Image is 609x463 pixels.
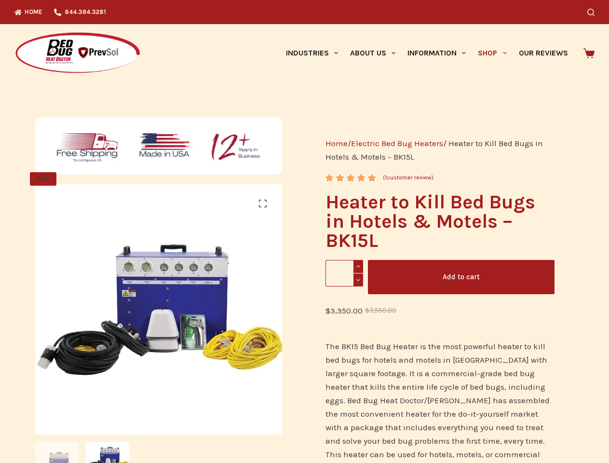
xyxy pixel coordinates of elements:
span: $ [325,306,330,315]
a: Information [402,24,472,82]
a: Industries [280,24,344,82]
a: About Us [344,24,401,82]
div: Rated 5.00 out of 5 [325,174,377,181]
img: The BK15 Bed Bug Heater package is the most powerful heater when compared to Greentech or Convectex [35,184,285,435]
button: Search [587,9,595,16]
a: Our Reviews [513,24,574,82]
a: Electric Bed Bug Heaters [351,138,443,148]
nav: Breadcrumb [325,136,555,163]
a: (1customer review) [383,173,433,183]
nav: Primary [280,24,574,82]
bdi: 3,350.00 [325,306,363,315]
a: The BK15 Bed Bug Heater package is the most powerful heater when compared to Greentech or Convectex [35,303,285,313]
a: Shop [472,24,513,82]
img: Prevsol/Bed Bug Heat Doctor [14,32,141,75]
span: SALE [30,172,56,186]
span: 1 [325,174,332,189]
bdi: 3,550.00 [365,307,396,314]
span: 1 [385,174,387,181]
span: Rated out of 5 based on customer rating [325,174,377,226]
a: View full-screen image gallery [253,194,272,213]
input: Product quantity [325,260,363,286]
h1: Heater to Kill Bed Bugs in Hotels & Motels – BK15L [325,192,555,250]
a: Home [325,138,348,148]
button: Add to cart [368,260,555,294]
span: $ [365,307,369,314]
